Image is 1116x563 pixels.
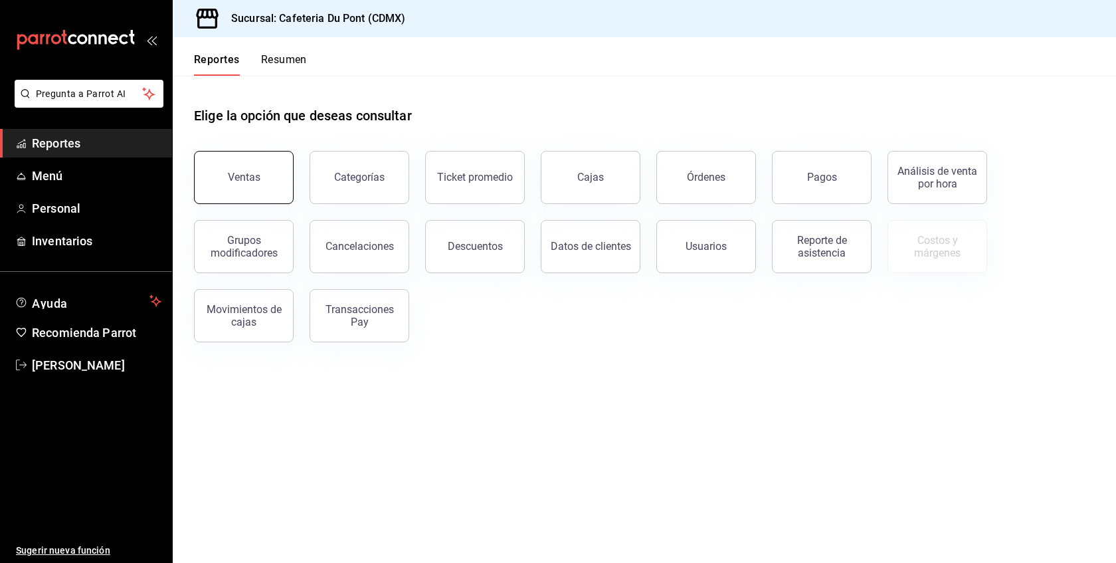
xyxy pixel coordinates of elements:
div: Pagos [807,171,837,183]
span: Menú [32,167,161,185]
button: Ventas [194,151,294,204]
span: Personal [32,199,161,217]
button: Grupos modificadores [194,220,294,273]
div: Descuentos [448,240,503,253]
button: Ticket promedio [425,151,525,204]
a: Pregunta a Parrot AI [9,96,163,110]
div: Categorías [334,171,385,183]
button: Pagos [772,151,872,204]
button: Movimientos de cajas [194,289,294,342]
button: Datos de clientes [541,220,640,273]
button: Reportes [194,53,240,76]
h1: Elige la opción que deseas consultar [194,106,412,126]
div: navigation tabs [194,53,307,76]
div: Grupos modificadores [203,234,285,259]
button: Contrata inventarios para ver este reporte [887,220,987,273]
div: Usuarios [686,240,727,253]
button: open_drawer_menu [146,35,157,45]
button: Cancelaciones [310,220,409,273]
div: Reporte de asistencia [781,234,863,259]
span: [PERSON_NAME] [32,356,161,374]
div: Análisis de venta por hora [896,165,978,190]
h3: Sucursal: Cafeteria Du Pont (CDMX) [221,11,405,27]
div: Costos y márgenes [896,234,978,259]
span: Inventarios [32,232,161,250]
div: Ventas [228,171,260,183]
div: Movimientos de cajas [203,303,285,328]
span: Pregunta a Parrot AI [36,87,143,101]
div: Datos de clientes [551,240,631,253]
div: Cancelaciones [325,240,394,253]
span: Recomienda Parrot [32,324,161,342]
button: Descuentos [425,220,525,273]
div: Ticket promedio [437,171,513,183]
button: Órdenes [656,151,756,204]
span: Reportes [32,134,161,152]
div: Órdenes [687,171,725,183]
div: Cajas [577,169,604,185]
button: Categorías [310,151,409,204]
button: Resumen [261,53,307,76]
button: Reporte de asistencia [772,220,872,273]
button: Análisis de venta por hora [887,151,987,204]
button: Usuarios [656,220,756,273]
span: Ayuda [32,293,144,309]
a: Cajas [541,151,640,204]
div: Transacciones Pay [318,303,401,328]
button: Transacciones Pay [310,289,409,342]
button: Pregunta a Parrot AI [15,80,163,108]
span: Sugerir nueva función [16,544,161,558]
